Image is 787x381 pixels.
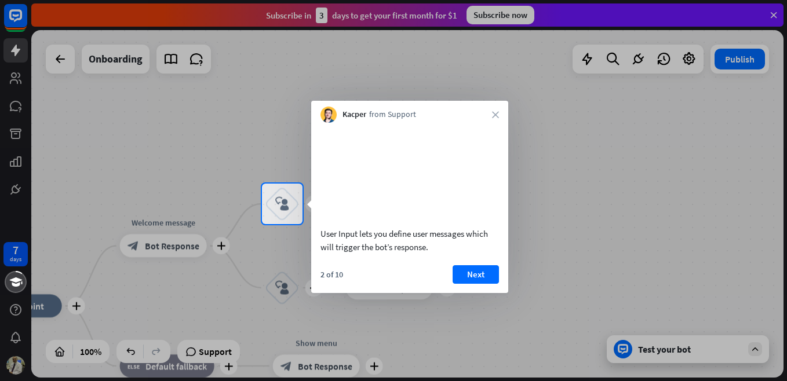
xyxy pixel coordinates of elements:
[369,109,416,120] span: from Support
[9,5,44,39] button: Open LiveChat chat widget
[275,197,289,211] i: block_user_input
[320,227,499,254] div: User Input lets you define user messages which will trigger the bot’s response.
[320,269,343,280] div: 2 of 10
[453,265,499,284] button: Next
[492,111,499,118] i: close
[343,109,366,120] span: Kacper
